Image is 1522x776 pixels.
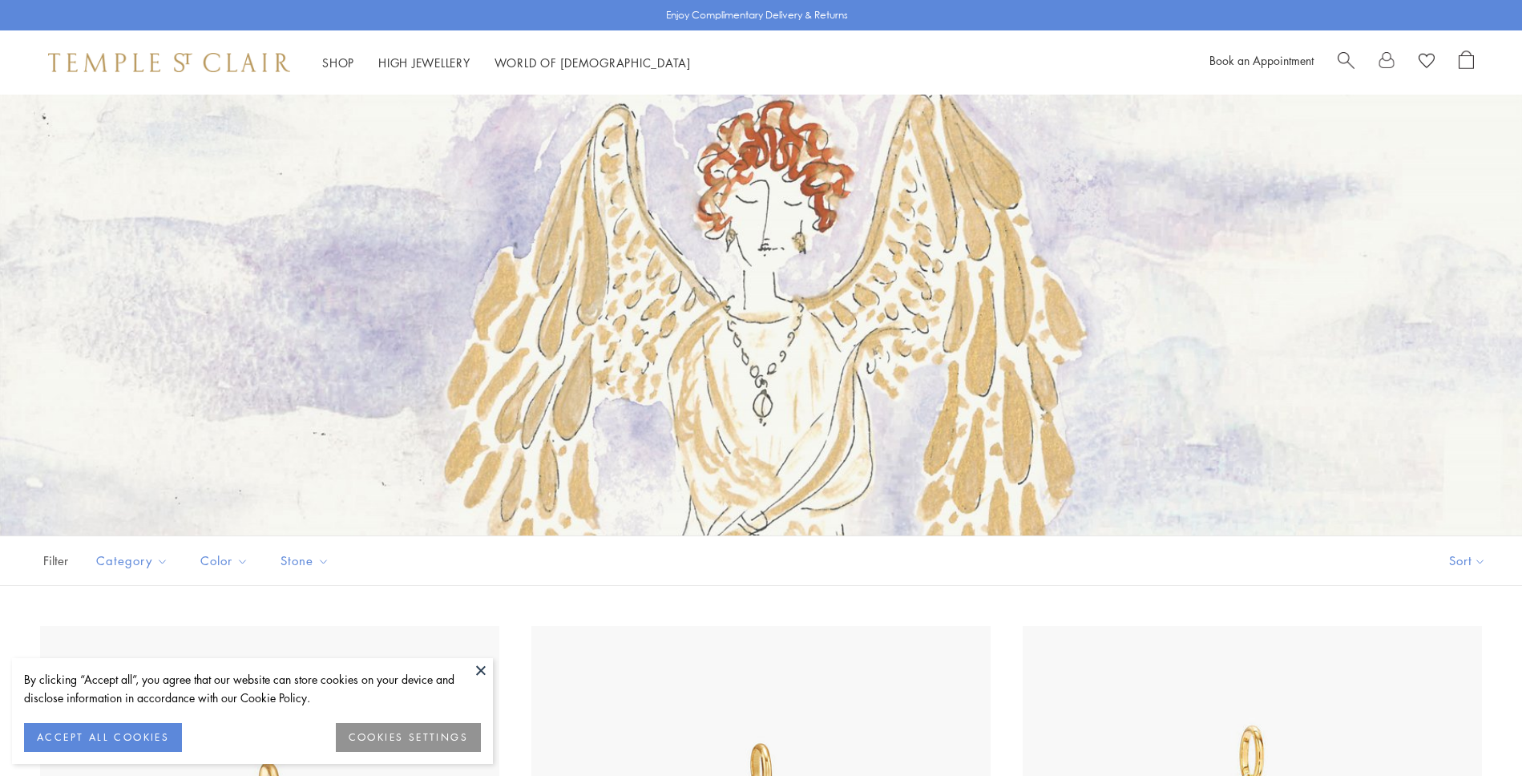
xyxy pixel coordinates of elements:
button: Show sort by [1413,536,1522,585]
button: Category [84,543,180,579]
a: View Wishlist [1419,51,1435,75]
span: Category [88,551,180,571]
div: By clicking “Accept all”, you agree that our website can store cookies on your device and disclos... [24,670,481,707]
button: ACCEPT ALL COOKIES [24,723,182,752]
button: Color [188,543,260,579]
iframe: Gorgias live chat messenger [1442,701,1506,760]
button: COOKIES SETTINGS [336,723,481,752]
nav: Main navigation [322,53,691,73]
span: Stone [273,551,341,571]
a: Book an Appointment [1209,52,1314,68]
button: Stone [268,543,341,579]
a: Search [1338,51,1354,75]
span: Color [192,551,260,571]
p: Enjoy Complimentary Delivery & Returns [666,7,848,23]
a: ShopShop [322,55,354,71]
a: High JewelleryHigh Jewellery [378,55,470,71]
a: Open Shopping Bag [1459,51,1474,75]
img: Temple St. Clair [48,53,290,72]
a: World of [DEMOGRAPHIC_DATA]World of [DEMOGRAPHIC_DATA] [495,55,691,71]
